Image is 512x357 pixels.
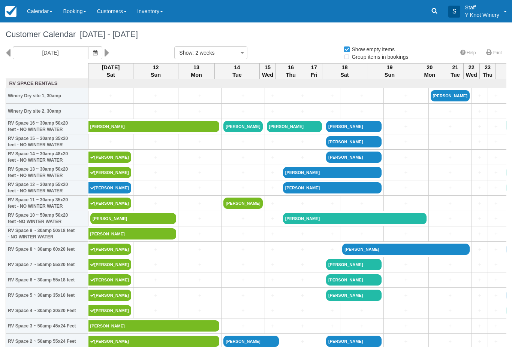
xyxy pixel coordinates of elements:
[306,63,322,79] th: 17 Fri
[283,182,382,193] a: [PERSON_NAME]
[8,80,87,87] a: RV Space Rentals
[326,245,338,253] a: +
[267,107,279,115] a: +
[342,199,381,207] a: +
[431,261,470,269] a: +
[88,152,132,163] a: [PERSON_NAME]
[267,199,279,207] a: +
[6,272,88,288] th: RV Space 6 ~ 30amp 55x18 feet
[180,230,219,238] a: +
[267,292,279,299] a: +
[259,63,275,79] th: 15 Wed
[214,63,259,79] th: 14 Tue
[431,184,470,192] a: +
[431,307,470,315] a: +
[267,138,279,146] a: +
[133,63,178,79] th: 12 Sun
[223,92,262,100] a: +
[482,48,506,58] a: Print
[6,196,88,211] th: RV Space 11 ~ 30amp 35x20 feet - NO WINTER WATER
[474,245,486,253] a: +
[431,169,470,177] a: +
[283,338,322,345] a: +
[76,30,138,39] span: [DATE] - [DATE]
[490,215,502,223] a: +
[90,213,176,224] a: [PERSON_NAME]
[386,92,427,100] a: +
[490,261,502,269] a: +
[223,230,262,238] a: +
[479,63,496,79] th: 23 Thu
[431,138,470,146] a: +
[88,320,220,332] a: [PERSON_NAME]
[490,276,502,284] a: +
[267,261,279,269] a: +
[223,107,262,115] a: +
[88,182,132,193] a: [PERSON_NAME]
[223,292,262,299] a: +
[180,307,219,315] a: +
[135,92,176,100] a: +
[180,184,219,192] a: +
[431,215,470,223] a: +
[326,92,338,100] a: +
[135,107,176,115] a: +
[431,338,470,345] a: +
[490,92,502,100] a: +
[267,121,322,132] a: [PERSON_NAME]
[322,63,367,79] th: 18 Sat
[267,276,279,284] a: +
[342,244,470,255] a: [PERSON_NAME]
[456,48,481,58] a: Help
[342,307,381,315] a: +
[283,213,427,224] a: [PERSON_NAME]
[386,138,427,146] a: +
[223,198,262,209] a: [PERSON_NAME]
[6,180,88,196] th: RV Space 12 ~ 30amp 55x20 feet - NO WINTER WATER
[431,292,470,299] a: +
[179,50,192,56] span: Show
[6,226,88,242] th: RV Space 9 ~ 30amp 50x18 feet - NO WINTER WATER
[135,261,176,269] a: +
[88,336,220,347] a: [PERSON_NAME]
[90,92,131,100] a: +
[223,261,262,269] a: +
[386,199,427,207] a: +
[88,167,132,178] a: [PERSON_NAME]
[267,215,279,223] a: +
[180,107,219,115] a: +
[431,276,470,284] a: +
[267,184,279,192] a: +
[431,199,470,207] a: +
[6,211,88,226] th: RV Space 10 ~ 50amp 50x20 feet -NO WINTER WATER
[283,307,322,315] a: +
[6,242,88,257] th: RV Space 8 ~ 30amp 60x20 feet
[6,257,88,272] th: RV Space 7 ~ 50amp 55x20 feet
[90,138,131,146] a: +
[283,292,322,299] a: +
[180,276,219,284] a: +
[367,63,412,79] th: 19 Sun
[180,199,219,207] a: +
[135,292,176,299] a: +
[135,307,176,315] a: +
[267,169,279,177] a: +
[192,50,214,56] span: : 2 weeks
[490,307,502,315] a: +
[223,169,262,177] a: +
[283,153,322,161] a: +
[342,107,381,115] a: +
[6,150,88,165] th: RV Space 14 ~ 30amp 48x20 feet - NO WINTER WATER
[135,184,176,192] a: +
[465,11,499,19] p: Y Knot Winery
[343,51,413,62] label: Group items in bookings
[474,169,486,177] a: +
[267,307,279,315] a: +
[223,138,262,146] a: +
[474,138,486,146] a: +
[223,276,262,284] a: +
[283,276,322,284] a: +
[283,167,382,178] a: [PERSON_NAME]
[386,184,427,192] a: +
[276,63,306,79] th: 16 Thu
